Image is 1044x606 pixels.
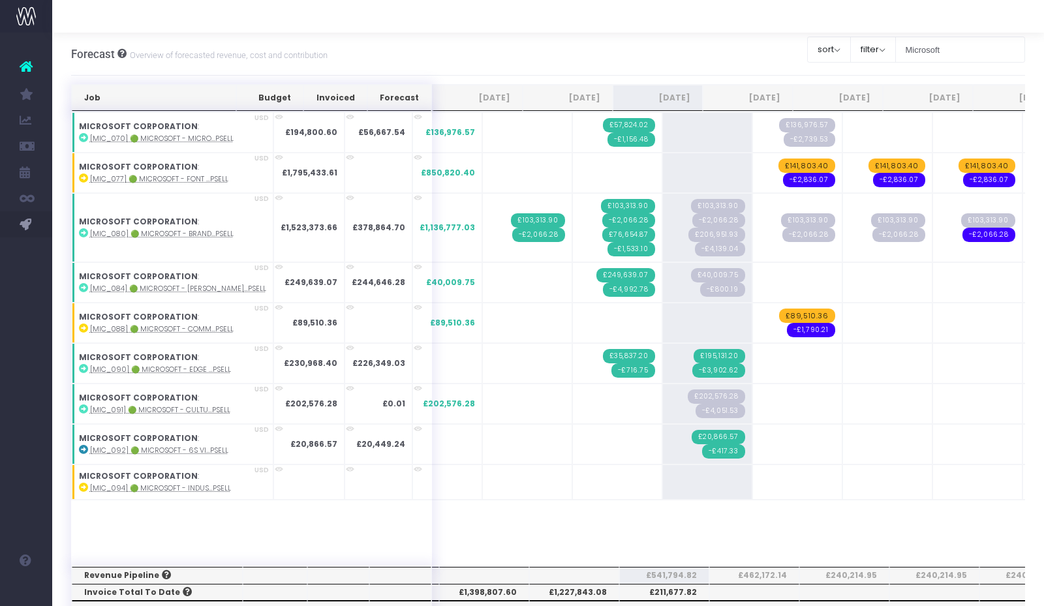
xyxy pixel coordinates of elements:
[423,398,475,410] span: £202,576.28
[72,567,243,584] th: Revenue Pipeline
[79,470,198,481] strong: MICROSOFT CORPORATION
[692,363,745,378] span: Streamtime Invoice: 2500 – [MIC_090] Microsoft_Edge Copilot Mode Launch Video_Campaign_Upsell
[352,222,405,233] strong: £378,864.70
[90,483,231,493] abbr: [MIC_094] 🟢 Microsoft - Industry Solutions Delivery - Brand - Upsell
[254,153,269,163] span: USD
[352,357,405,369] strong: £226,349.03
[285,127,337,138] strong: £194,800.60
[290,438,337,449] strong: £20,866.57
[782,228,835,242] span: Streamtime Draft Invoice: null – [MIC_080] 🟢 Microsoft - Brand Retainer FY26 - Brand - Upsell
[16,580,36,599] img: images/default_profile_image.png
[959,159,1015,173] span: wayahead Revenue Forecast Item
[79,216,198,227] strong: MICROSOFT CORPORATION
[284,357,337,369] strong: £230,968.40
[688,389,745,404] span: Streamtime Draft Invoice: null – [MIC_091] 🟢 Microsoft - Culture Expression / Inclusion Networks ...
[529,584,619,601] th: £1,227,843.08
[72,584,243,601] th: Invoice Total To Date
[285,398,337,409] strong: £202,576.28
[607,132,655,147] span: Streamtime Invoice: 2478 – [MIC_070] 🟢 Microsoft - AI Business Solutions VI - Brand - Upsell
[356,438,405,449] strong: £20,449.24
[602,213,655,228] span: Streamtime Invoice: 2485 – [MIC_080] 🟢 Microsoft - Brand Retainer FY26 - Brand - Upsell
[71,48,115,61] span: Forecast
[382,398,405,409] strong: £0.01
[79,311,198,322] strong: MICROSOFT CORPORATION
[619,567,709,584] th: £541,794.82
[779,118,835,132] span: Streamtime Draft Invoice: null – [MIC_070] 🟢 Microsoft - AI Business Solutions VI - Brand - Upsel...
[511,213,565,228] span: Streamtime Invoice: 2455 – [MIC_080] 🟢 Microsoft - Brand Retainer FY26 - Brand - Upsell - 2
[90,229,234,239] abbr: [MIC_080] 🟢 Microsoft - Brand Retainer FY26 - Brand - Upsell
[603,349,655,363] span: Streamtime Invoice: 2481 – [MIC_090] Microsoft_Edge Copilot Mode Launch Video_Campaign_Upsell - 1
[254,425,269,434] span: USD
[963,173,1015,187] span: wayahead Cost Forecast Item
[72,384,273,424] td: :
[692,430,745,444] span: Streamtime Invoice: 2497 – [MIC_092] 🟢 Microsoft - 6s Vision Video - Campaign - Upsell
[702,444,745,459] span: Streamtime Invoice: 2498 – [MIC_092] 🟢 Microsoft - 6s Vision Video - Campaign - Upsell
[430,317,475,329] span: £89,510.36
[72,112,273,153] td: :
[695,242,745,256] span: Streamtime Draft Invoice: null – [MIC_080] 🟢 Microsoft - Brand Retainer FY26 - Brand - Upsell
[613,85,703,111] th: Oct 25: activate to sort column ascending
[72,424,273,464] td: :
[433,85,523,111] th: Aug 25: activate to sort column ascending
[254,465,269,475] span: USD
[420,222,475,234] span: £1,136,777.03
[72,464,273,500] td: :
[282,167,337,178] strong: £1,795,433.61
[783,173,835,187] span: wayahead Cost Forecast Item
[709,567,799,584] th: £462,172.14
[79,161,198,172] strong: MICROSOFT CORPORATION
[90,446,228,455] abbr: [MIC_092] 🟢 Microsoft - 6s Vision Video - Campaign - Upsell
[254,303,269,313] span: USD
[512,228,565,242] span: Streamtime Invoice: 2456 – [MIC_080] 🟢 Microsoft - Brand Retainer FY26 - Brand - Upsell
[807,37,851,63] button: sort
[873,173,925,187] span: wayahead Cost Forecast Item
[611,363,655,378] span: Streamtime Invoice: 2480 – [MIC_090] Microsoft_Edge Copilot Mode Launch Video_Campaign_Upsell
[284,277,337,288] strong: £249,639.07
[872,228,925,242] span: Streamtime Draft Invoice: null – [MIC_080] 🟢 Microsoft - Brand Retainer FY26 - Brand - Upsell
[787,323,835,337] span: wayahead Cost Forecast Item
[72,343,273,384] td: :
[439,584,529,601] th: £1,398,807.60
[421,167,475,179] span: £850,820.40
[688,228,745,242] span: Streamtime Draft Invoice: null – [MIC_080] 🟢 Microsoft - Brand Retainer FY26 - Brand - Upsell - 2
[281,222,337,233] strong: £1,523,373.66
[90,365,231,374] abbr: [MIC_090] 🟢 Microsoft - Edge Copilot Mode Launch Video - Campaign - Upsell
[127,48,328,61] small: Overview of forecasted revenue, cost and contribution
[79,352,198,363] strong: MICROSOFT CORPORATION
[79,432,198,444] strong: MICROSOFT CORPORATION
[90,174,228,184] abbr: [MIC_077] 🟢 Microsoft - Font X - Brand - Upsell
[254,344,269,354] span: USD
[691,199,745,213] span: Streamtime Draft Invoice: null – [MIC_080] 🟢 Microsoft - Brand Retainer FY26 - Brand - Upsell - 4
[601,199,655,213] span: Streamtime Invoice: 2484 – [MIC_080] 🟢 Microsoft - Brand Retainer FY26 - Brand - Upsell - 3
[961,213,1015,228] span: Streamtime Draft Invoice: null – [MIC_080] 🟢 Microsoft - Brand Retainer FY26 - Brand - Upsell - 2
[426,277,475,288] span: £40,009.75
[871,213,925,228] span: Streamtime Draft Invoice: null – [MIC_080] 🟢 Microsoft - Brand Retainer FY26 - Brand - Upsell - 1
[72,193,273,262] td: :
[79,271,198,282] strong: MICROSOFT CORPORATION
[691,268,745,282] span: Streamtime Draft Invoice: null – [MIC_084] 🟢 Microsoft - Rolling Thunder Templates & Guidelines -...
[868,159,925,173] span: wayahead Revenue Forecast Item
[90,324,234,334] abbr: [MIC_088] 🟢 Microsoft - Commercial Social RFQ - Campaign - Upsell
[692,213,745,228] span: Streamtime Draft Invoice: null – [MIC_080] 🟢 Microsoft - Brand Retainer FY26 - Brand - Upsell
[90,134,234,144] abbr: [MIC_070] 🟢 Microsoft - Microsoft 365 Copilot VI - Brand - Upsell
[72,303,273,343] td: :
[254,384,269,394] span: USD
[523,85,613,111] th: Sep 25: activate to sort column ascending
[799,567,889,584] th: £240,214.95
[367,85,432,111] th: Forecast
[236,85,303,111] th: Budget
[889,567,979,584] th: £240,214.95
[778,159,835,173] span: wayahead Revenue Forecast Item
[79,392,198,403] strong: MICROSOFT CORPORATION
[694,349,745,363] span: Streamtime Invoice: 2499 – [MIC_090] Microsoft_Edge Copilot Mode Launch Video_Campaign_Upsell - 2
[619,584,709,601] th: £211,677.82
[603,118,655,132] span: Streamtime Invoice: 2479 – [MIC_070] 🟢 Microsoft - AI Business Solutions VI - Brand - Upsell - 1
[90,284,266,294] abbr: [MIC_084] 🟢 Microsoft - Rolling Thunder Templates & Guidelines - Campaign - Upsell
[254,263,269,273] span: USD
[90,405,230,415] abbr: [MIC_091] 🟢 Microsoft - Culture Expression / Inclusion Networks - Campaign - Upsell
[596,268,655,282] span: Streamtime Invoice: 2482 – [MIC_084] 🟢 Microsoft - Rolling Thunder Templates & Guidelines - Brand...
[850,37,896,63] button: filter
[779,309,835,323] span: wayahead Revenue Forecast Item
